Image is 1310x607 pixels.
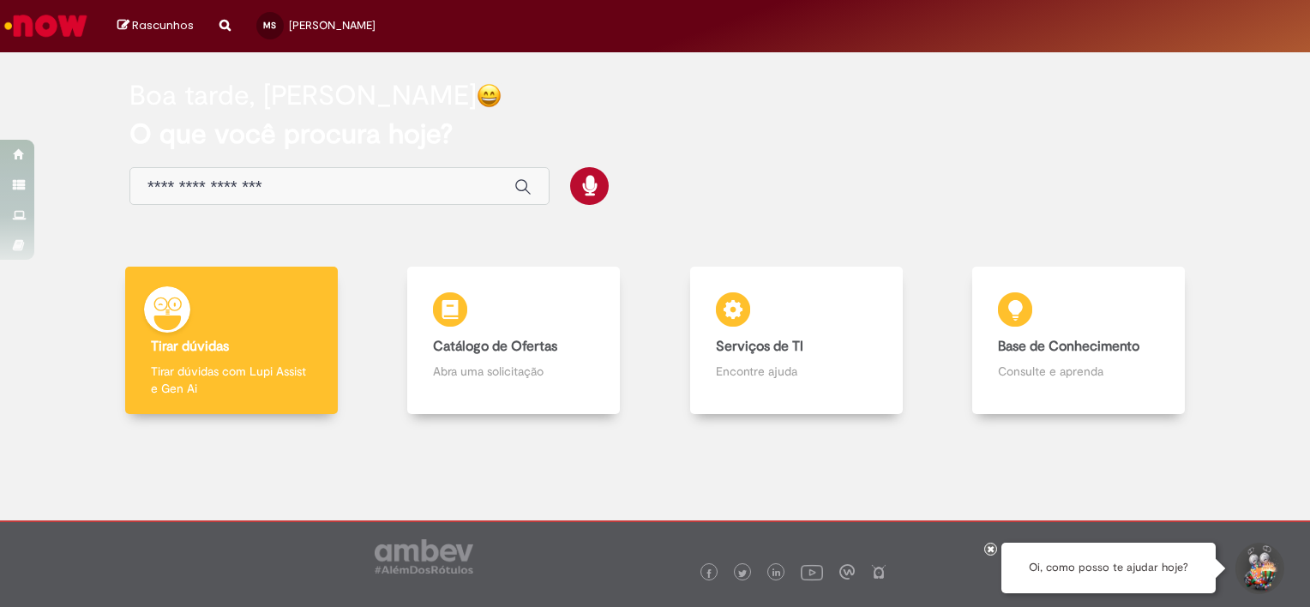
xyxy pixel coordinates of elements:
[90,267,373,415] a: Tirar dúvidas Tirar dúvidas com Lupi Assist e Gen Ai
[998,338,1139,355] b: Base de Conhecimento
[129,81,477,111] h2: Boa tarde, [PERSON_NAME]
[2,9,90,43] img: ServiceNow
[132,17,194,33] span: Rascunhos
[1233,543,1284,594] button: Iniciar Conversa de Suporte
[129,119,1181,149] h2: O que você procura hoje?
[263,20,276,31] span: MS
[801,561,823,583] img: logo_footer_youtube.png
[998,363,1159,380] p: Consulte e aprenda
[716,363,877,380] p: Encontre ajuda
[839,564,855,580] img: logo_footer_workplace.png
[151,363,312,397] p: Tirar dúvidas com Lupi Assist e Gen Ai
[433,338,557,355] b: Catálogo de Ofertas
[871,564,886,580] img: logo_footer_naosei.png
[151,338,229,355] b: Tirar dúvidas
[289,18,376,33] span: [PERSON_NAME]
[716,338,803,355] b: Serviços de TI
[705,569,713,578] img: logo_footer_facebook.png
[738,569,747,578] img: logo_footer_twitter.png
[373,267,656,415] a: Catálogo de Ofertas Abra uma solicitação
[1001,543,1216,593] div: Oi, como posso te ajudar hoje?
[117,18,194,34] a: Rascunhos
[477,83,502,108] img: happy-face.png
[772,568,781,579] img: logo_footer_linkedin.png
[938,267,1221,415] a: Base de Conhecimento Consulte e aprenda
[655,267,938,415] a: Serviços de TI Encontre ajuda
[375,539,473,574] img: logo_footer_ambev_rotulo_gray.png
[433,363,594,380] p: Abra uma solicitação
